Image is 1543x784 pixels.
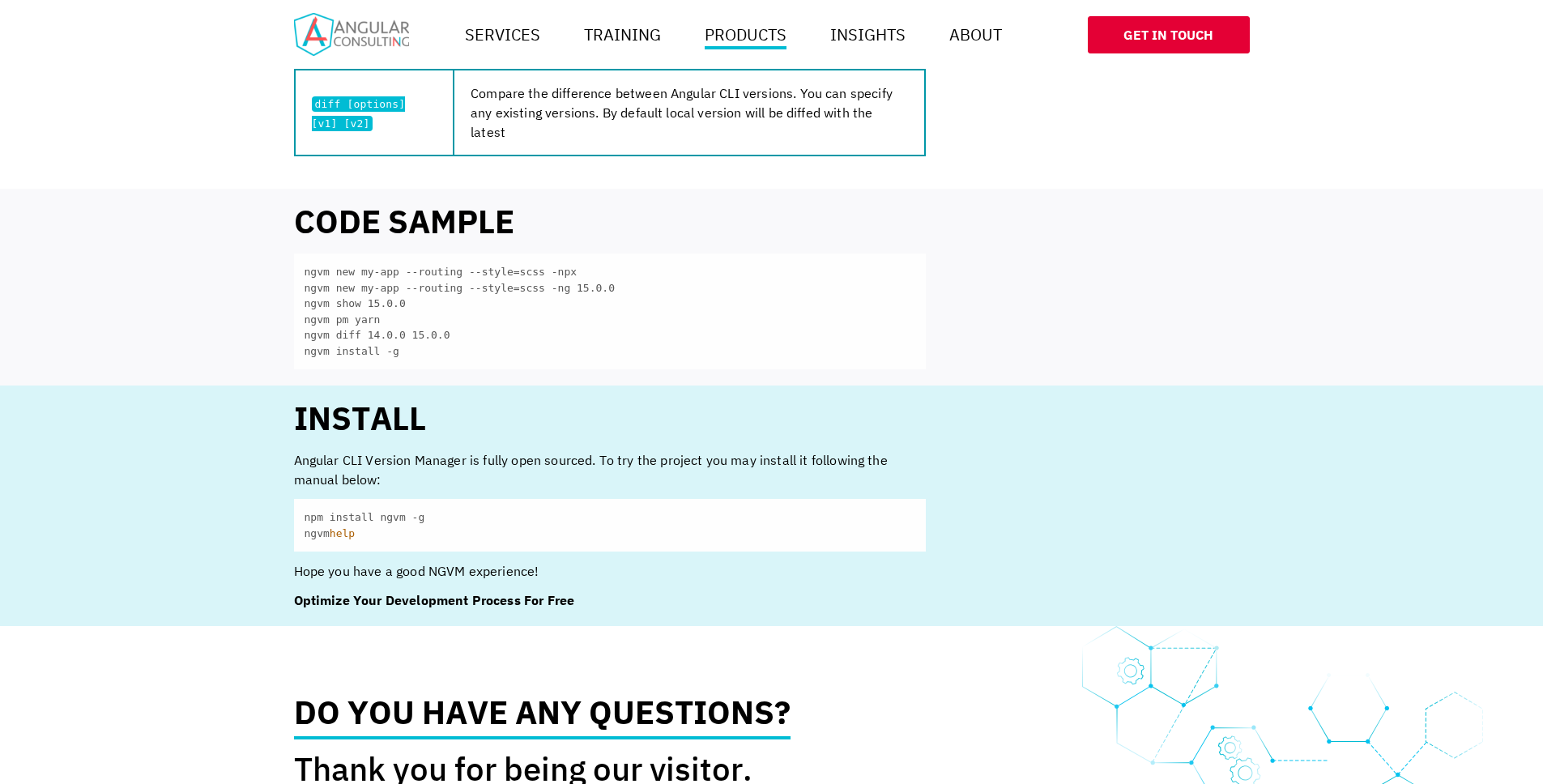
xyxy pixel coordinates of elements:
code: ngvm new my-app --routing --style=scss -npx ngvm new my-app --routing --style=scss -ng 15.0.0 ngv... [294,254,926,369]
p: Angular CLI Version Manager is fully open sourced. To try the project you may install it followin... [294,450,926,489]
a: Insights [824,19,912,51]
p: Hope you have a good NGVM experience! [294,561,926,581]
code: npm install ngvm -g ngvm [294,499,926,552]
a: Products [698,19,793,51]
strong: Optimize Your Development Process For Free [294,592,575,608]
span: help [330,527,355,539]
a: Training [578,19,667,51]
h2: Do you have any questions? [294,696,791,739]
h2: Code sample [294,205,926,237]
code: diff [options] [v1] [v2] [312,96,406,131]
td: Compare the difference between Angular CLI versions. You can specify any existing versions. By de... [454,70,924,156]
img: Home [294,13,409,56]
a: Get In Touch [1088,16,1250,53]
a: About [943,19,1008,51]
a: Services [458,19,547,51]
h2: Install [294,402,926,434]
